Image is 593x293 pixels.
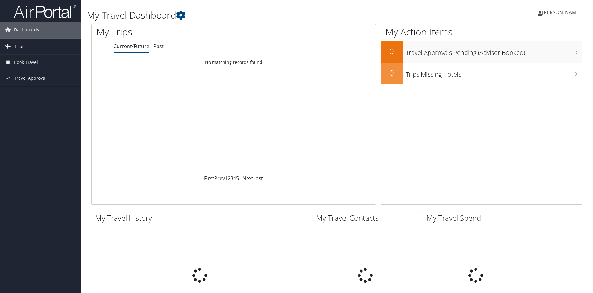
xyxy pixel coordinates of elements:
[406,45,582,57] h3: Travel Approvals Pending (Advisor Booked)
[542,9,581,16] span: [PERSON_NAME]
[381,41,582,63] a: 0Travel Approvals Pending (Advisor Booked)
[426,213,528,223] h2: My Travel Spend
[14,55,38,70] span: Book Travel
[236,175,239,182] a: 5
[14,22,39,38] span: Dashboards
[95,213,307,223] h2: My Travel History
[243,175,253,182] a: Next
[225,175,228,182] a: 1
[239,175,243,182] span: …
[204,175,214,182] a: First
[14,39,25,54] span: Trips
[381,25,582,38] h1: My Action Items
[381,68,403,78] h2: 0
[538,3,587,22] a: [PERSON_NAME]
[381,46,403,56] h2: 0
[228,175,230,182] a: 2
[316,213,418,223] h2: My Travel Contacts
[92,57,376,68] td: No matching records found
[233,175,236,182] a: 4
[381,63,582,84] a: 0Trips Missing Hotels
[14,4,76,19] img: airportal-logo.png
[14,70,47,86] span: Travel Approval
[114,43,149,50] a: Current/Future
[154,43,164,50] a: Past
[87,9,420,22] h1: My Travel Dashboard
[230,175,233,182] a: 3
[406,67,582,79] h3: Trips Missing Hotels
[96,25,253,38] h1: My Trips
[253,175,263,182] a: Last
[214,175,225,182] a: Prev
